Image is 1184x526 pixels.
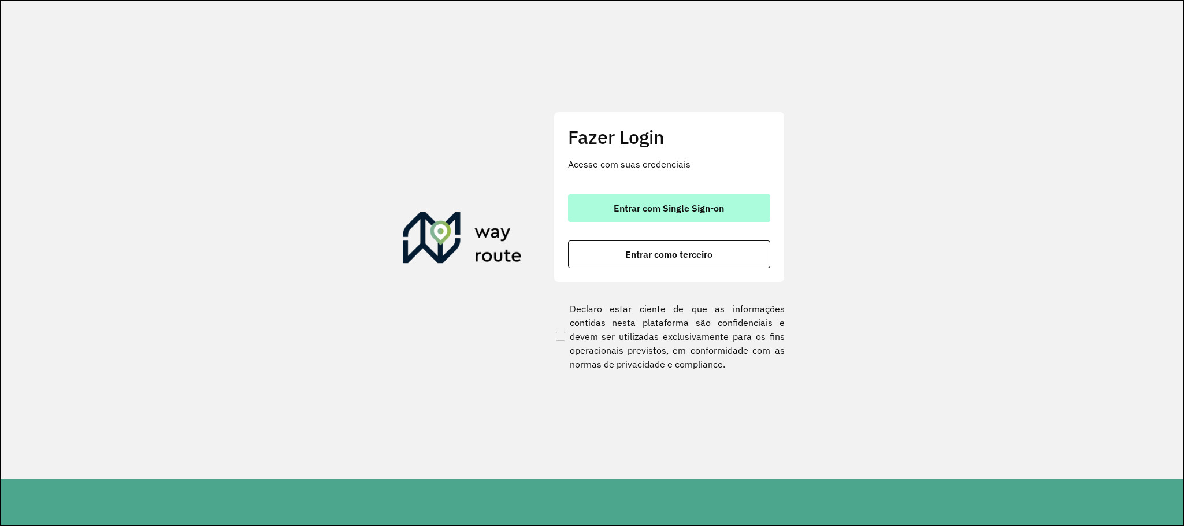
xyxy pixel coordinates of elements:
button: button [568,194,770,222]
span: Entrar como terceiro [625,250,712,259]
button: button [568,240,770,268]
label: Declaro estar ciente de que as informações contidas nesta plataforma são confidenciais e devem se... [554,302,785,371]
img: Roteirizador AmbevTech [403,212,522,268]
span: Entrar com Single Sign-on [614,203,724,213]
p: Acesse com suas credenciais [568,157,770,171]
h2: Fazer Login [568,126,770,148]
